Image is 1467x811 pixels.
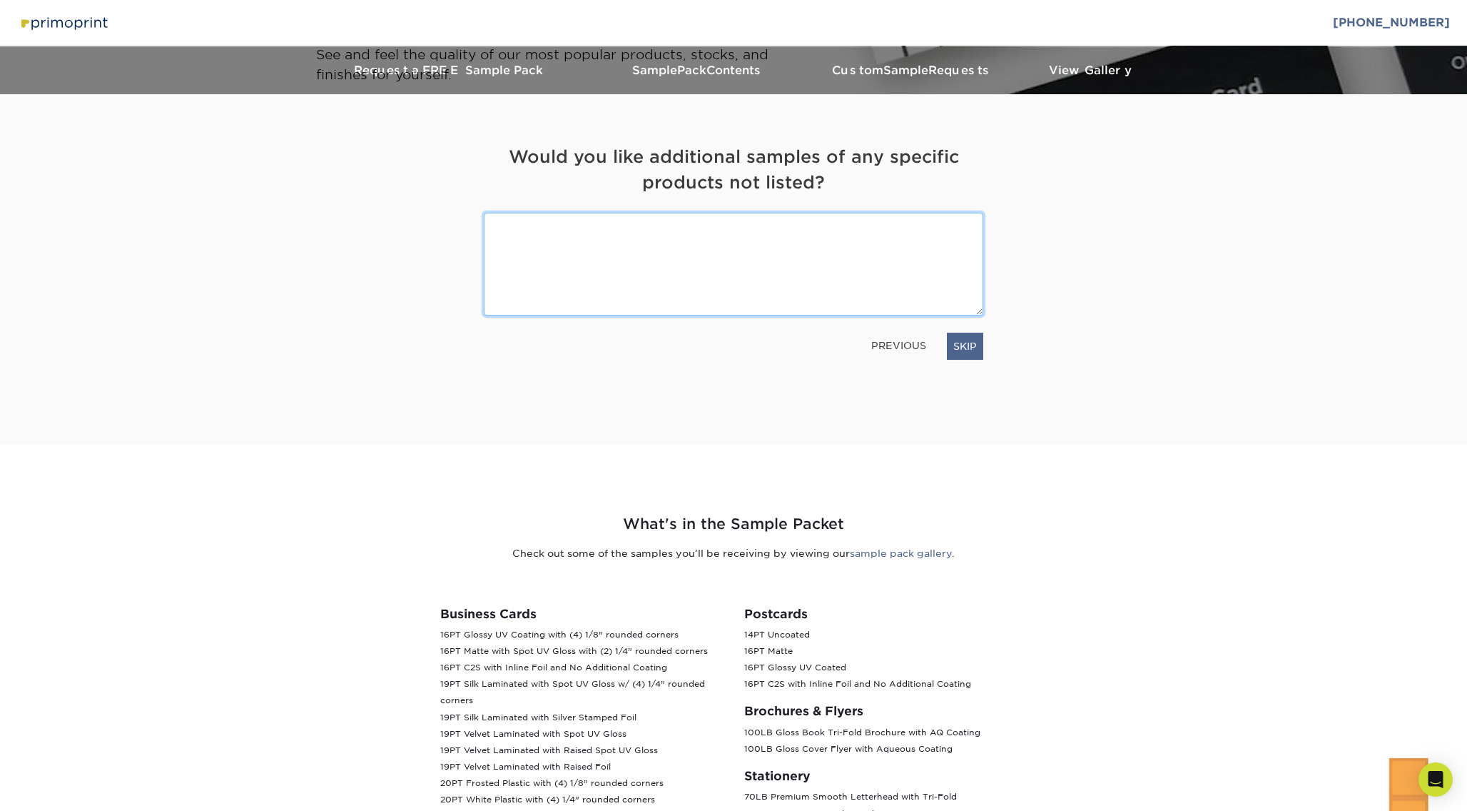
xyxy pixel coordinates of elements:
h3: Brochures & Flyers [744,704,1027,718]
h3: Request a FREE Sample Pack [305,64,591,77]
h3: Postcards [744,607,1027,621]
h3: Stationery [744,769,1027,783]
a: SKIP [947,333,983,360]
h4: Would you like additional samples of any specific products not listed? [484,144,983,196]
p: Check out some of the samples you’ll be receiving by viewing our . [316,546,1151,560]
h3: Custom Requests [805,64,1019,77]
div: Open Intercom Messenger [1418,762,1453,797]
a: [PHONE_NUMBER] [1333,16,1450,29]
a: CustomSampleRequests [805,46,1019,94]
h3: View Gallery [1019,64,1162,77]
h3: Business Cards [440,607,723,621]
a: sample pack gallery [850,548,952,559]
h2: What's in the Sample Packet [316,513,1151,535]
span: Sample [883,64,928,77]
iframe: Google Customer Reviews [4,767,121,806]
a: PREVIOUS [866,334,932,357]
p: 100LB Gloss Book Tri-Fold Brochure with AQ Coating 100LB Gloss Cover Flyer with Aqueous Coating [744,725,1027,757]
p: 14PT Uncoated 16PT Matte 16PT Glossy UV Coated 16PT C2S with Inline Foil and No Additional Coating [744,627,1027,693]
a: Request a FREE Sample Pack [305,46,591,94]
p: See and feel the quality of our most popular products, stocks, and finishes for yourself. [316,45,805,84]
img: Primoprint [17,13,110,33]
a: View Gallery [1019,46,1162,94]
